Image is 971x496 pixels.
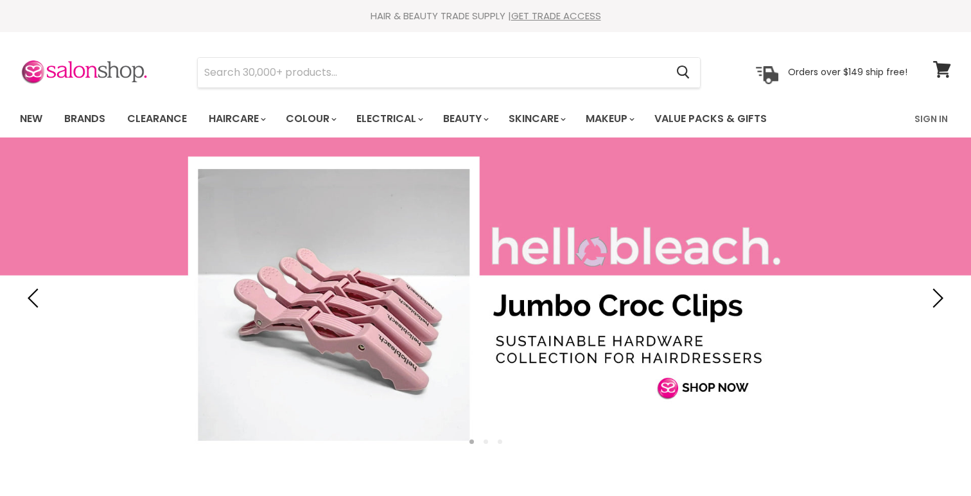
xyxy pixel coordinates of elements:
[907,105,956,132] a: Sign In
[907,436,958,483] iframe: Gorgias live chat messenger
[198,58,666,87] input: Search
[484,439,488,444] li: Page dot 2
[4,10,967,22] div: HAIR & BEAUTY TRADE SUPPLY |
[199,105,274,132] a: Haircare
[197,57,701,88] form: Product
[22,285,48,311] button: Previous
[666,58,700,87] button: Search
[347,105,431,132] a: Electrical
[511,9,601,22] a: GET TRADE ACCESS
[433,105,496,132] a: Beauty
[55,105,115,132] a: Brands
[499,105,573,132] a: Skincare
[118,105,197,132] a: Clearance
[645,105,776,132] a: Value Packs & Gifts
[576,105,642,132] a: Makeup
[923,285,949,311] button: Next
[498,439,502,444] li: Page dot 3
[469,439,474,444] li: Page dot 1
[10,105,52,132] a: New
[276,105,344,132] a: Colour
[4,100,967,137] nav: Main
[10,100,842,137] ul: Main menu
[788,66,907,78] p: Orders over $149 ship free!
